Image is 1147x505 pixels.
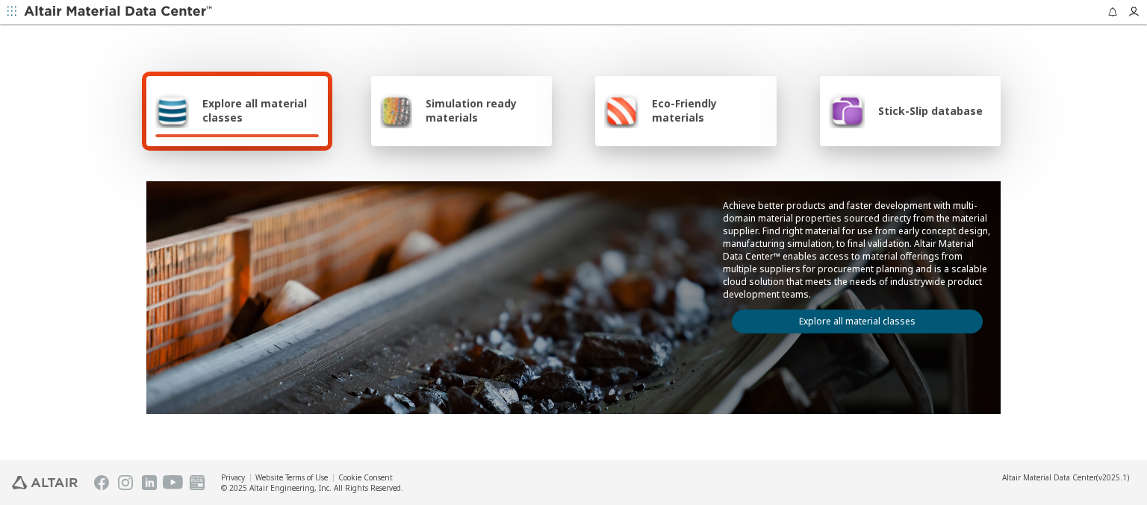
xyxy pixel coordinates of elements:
[338,472,393,483] a: Cookie Consent
[732,310,983,333] a: Explore all material classes
[12,476,78,489] img: Altair Engineering
[723,199,992,301] p: Achieve better products and faster development with multi-domain material properties sourced dire...
[221,472,245,483] a: Privacy
[604,92,638,128] img: Eco-Friendly materials
[24,4,214,19] img: Altair Material Data Center
[202,96,319,125] span: Explore all material classes
[221,483,403,493] div: © 2025 Altair Engineering, Inc. All Rights Reserved.
[829,92,865,128] img: Stick-Slip database
[255,472,328,483] a: Website Terms of Use
[878,104,983,118] span: Stick-Slip database
[1002,472,1129,483] div: (v2025.1)
[652,96,767,125] span: Eco-Friendly materials
[1002,472,1096,483] span: Altair Material Data Center
[380,92,412,128] img: Simulation ready materials
[426,96,543,125] span: Simulation ready materials
[155,92,189,128] img: Explore all material classes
